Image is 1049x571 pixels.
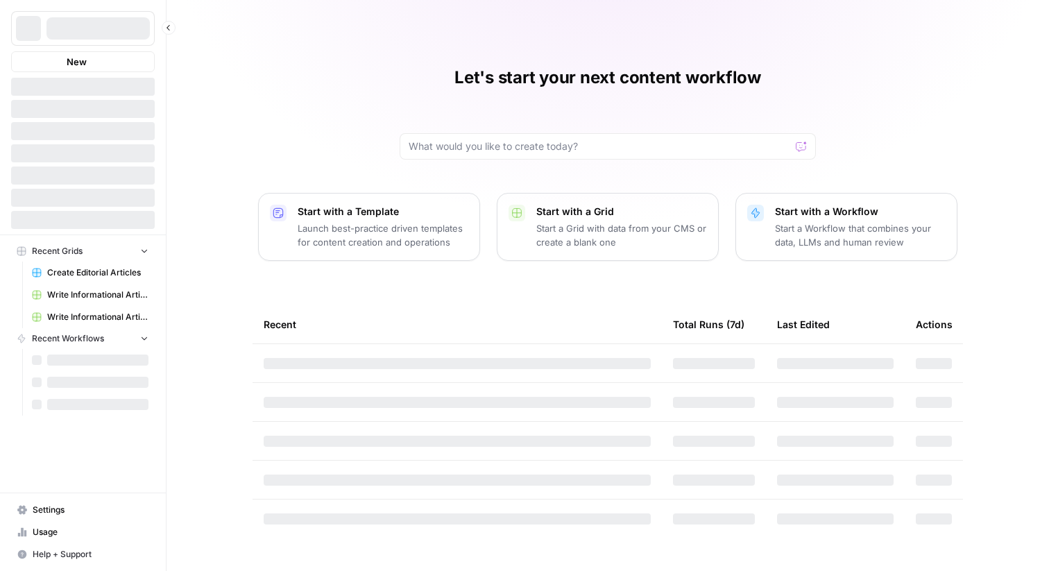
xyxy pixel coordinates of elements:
a: Usage [11,521,155,543]
span: Help + Support [33,548,148,561]
input: What would you like to create today? [409,139,790,153]
h1: Let's start your next content workflow [454,67,761,89]
div: Total Runs (7d) [673,305,744,343]
span: Usage [33,526,148,538]
p: Launch best-practice driven templates for content creation and operations [298,221,468,249]
a: Write Informational Article [26,284,155,306]
p: Start a Workflow that combines your data, LLMs and human review [775,221,946,249]
span: Write Informational Article [47,289,148,301]
button: New [11,51,155,72]
div: Actions [916,305,953,343]
p: Start with a Template [298,205,468,219]
button: Start with a TemplateLaunch best-practice driven templates for content creation and operations [258,193,480,261]
p: Start a Grid with data from your CMS or create a blank one [536,221,707,249]
button: Help + Support [11,543,155,565]
span: Recent Workflows [32,332,104,345]
span: Recent Grids [32,245,83,257]
p: Start with a Workflow [775,205,946,219]
a: Write Informational Article [26,306,155,328]
a: Settings [11,499,155,521]
p: Start with a Grid [536,205,707,219]
button: Recent Workflows [11,328,155,349]
button: Start with a GridStart a Grid with data from your CMS or create a blank one [497,193,719,261]
button: Recent Grids [11,241,155,262]
span: Settings [33,504,148,516]
span: Write Informational Article [47,311,148,323]
button: Start with a WorkflowStart a Workflow that combines your data, LLMs and human review [735,193,957,261]
div: Last Edited [777,305,830,343]
span: Create Editorial Articles [47,266,148,279]
div: Recent [264,305,651,343]
a: Create Editorial Articles [26,262,155,284]
span: New [67,55,87,69]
